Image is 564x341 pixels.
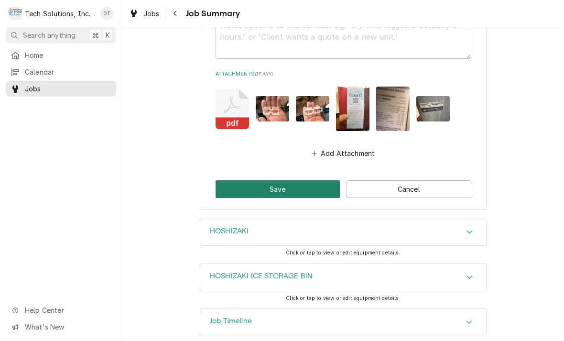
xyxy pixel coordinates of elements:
[168,6,183,21] button: Navigate back
[25,9,90,19] div: Tech Solutions, Inc.
[25,305,110,315] span: Help Center
[200,219,486,246] button: Accordion Details Expand Trigger
[216,70,471,160] div: Attachments
[216,2,471,59] div: Notes to Dispatcher(s)
[210,227,249,236] h3: HOSHIZAKI
[296,96,329,121] img: kbj4NmVxTFGZ23sPAVqy
[92,30,99,40] span: ⌘
[183,7,240,20] span: Job Summary
[286,295,401,301] span: Click or tap to view or edit equipment details.
[6,319,116,335] a: Go to What's New
[9,7,22,20] div: T
[200,219,486,246] div: Accordion Header
[25,67,111,77] span: Calendar
[216,180,340,198] button: Save
[200,264,486,291] button: Accordion Details Expand Trigger
[6,81,116,97] a: Jobs
[125,6,163,22] a: Jobs
[256,96,289,121] img: IidTgatgRpOGEgyE9EaQ
[25,322,110,332] span: What's New
[216,87,249,131] button: pdf
[23,30,76,40] span: Search anything
[100,7,114,20] div: Otis Tooley's Avatar
[255,71,273,77] span: ( if any )
[143,9,160,19] span: Jobs
[200,309,486,336] div: Accordion Header
[376,87,410,131] img: w3TJyJQCTppTf59gkA07
[216,180,471,198] div: Button Group
[336,87,369,131] img: bRDp1H9TwKOrOEWHyWd3
[210,272,313,281] h3: HOSHIZAKI ICE STORAGE BIN
[6,47,116,63] a: Home
[200,309,486,336] button: Accordion Details Expand Trigger
[6,302,116,318] a: Go to Help Center
[25,50,111,60] span: Home
[25,84,111,94] span: Jobs
[286,250,401,256] span: Click or tap to view or edit equipment details.
[200,308,487,336] div: Job Timeline
[106,30,110,40] span: K
[200,264,487,291] div: HOSHIZAKI ICE STORAGE BIN
[200,219,487,246] div: HOSHIZAKI
[310,147,377,160] button: Add Attachment
[100,7,114,20] div: OT
[9,7,22,20] div: Tech Solutions, Inc.'s Avatar
[216,70,471,78] label: Attachments
[200,264,486,291] div: Accordion Header
[6,27,116,44] button: Search anything⌘K
[347,180,471,198] button: Cancel
[216,180,471,198] div: Button Group Row
[210,317,252,326] h3: Job Timeline
[6,64,116,80] a: Calendar
[416,96,450,121] img: 62tS2cSSQxJbstxh9ZWA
